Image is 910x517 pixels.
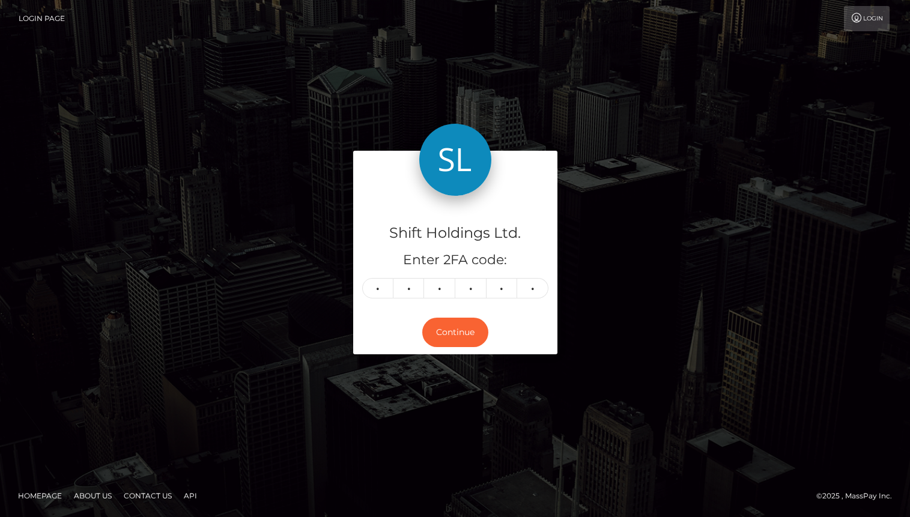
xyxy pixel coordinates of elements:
h5: Enter 2FA code: [362,251,548,270]
h4: Shift Holdings Ltd. [362,223,548,244]
a: Login Page [19,6,65,31]
a: Contact Us [119,486,177,505]
button: Continue [422,318,488,347]
div: © 2025 , MassPay Inc. [816,489,901,503]
a: Login [844,6,890,31]
a: About Us [69,486,117,505]
a: Homepage [13,486,67,505]
a: API [179,486,202,505]
img: Shift Holdings Ltd. [419,124,491,196]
